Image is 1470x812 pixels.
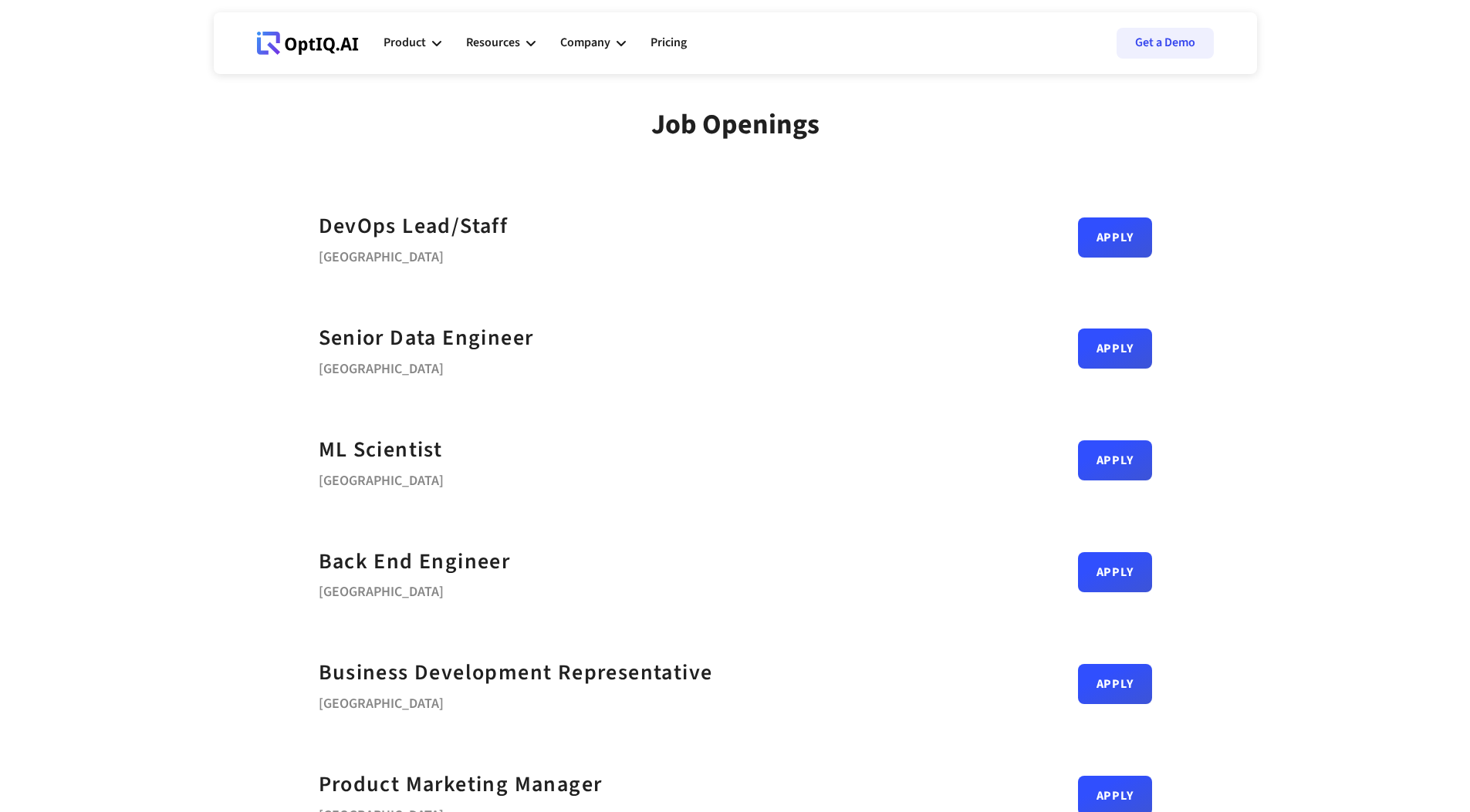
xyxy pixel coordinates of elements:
[257,54,258,55] div: Webflow Homepage
[319,767,603,802] a: Product Marketing Manager
[1078,552,1152,592] a: Apply
[651,20,687,66] a: Pricing
[1078,664,1152,704] a: Apply
[319,433,443,467] a: ML Scientist
[1117,28,1214,59] a: Get a Demo
[466,20,536,66] div: Resources
[319,321,534,355] a: Senior Data Engineer
[319,655,713,690] a: Business Development Representative
[319,244,509,265] div: [GEOGRAPHIC_DATA]
[319,690,713,712] div: [GEOGRAPHIC_DATA]
[560,20,626,66] div: Company
[1078,217,1152,258] a: Apply
[384,32,426,53] div: Product
[1078,329,1152,369] a: Apply
[319,467,444,489] div: [GEOGRAPHIC_DATA]
[319,355,534,377] div: [GEOGRAPHIC_DATA]
[466,32,520,53] div: Resources
[319,209,509,244] a: DevOps Lead/Staff
[257,20,359,66] a: Webflow Homepage
[651,108,819,141] div: Job Openings
[319,544,511,579] a: Back End Engineer
[319,578,511,600] div: [GEOGRAPHIC_DATA]
[560,32,610,53] div: Company
[1078,440,1152,480] a: Apply
[384,20,441,66] div: Product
